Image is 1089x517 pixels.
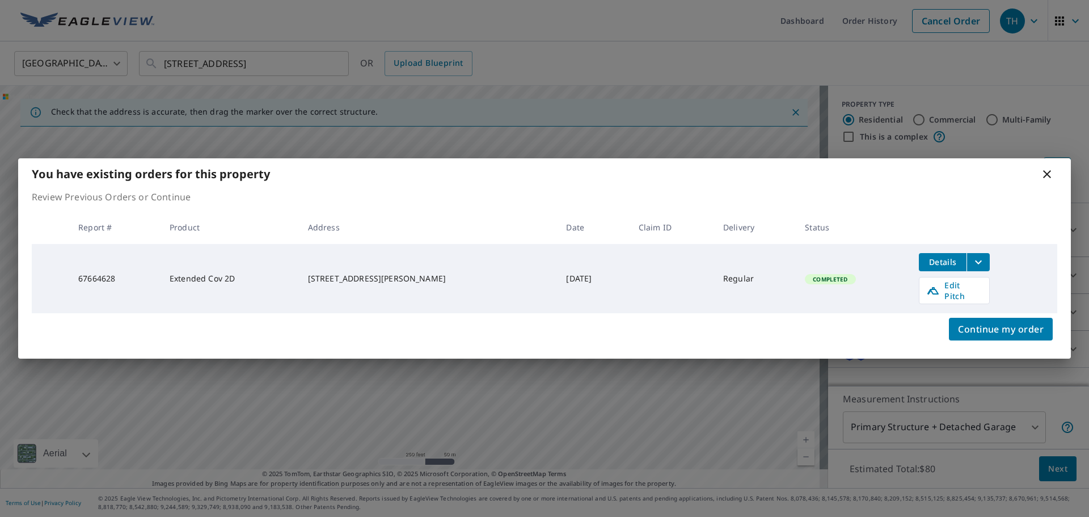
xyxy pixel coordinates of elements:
[299,211,558,244] th: Address
[926,280,982,301] span: Edit Pitch
[919,253,966,271] button: detailsBtn-67664628
[806,275,854,283] span: Completed
[714,244,796,313] td: Regular
[949,318,1053,341] button: Continue my order
[161,211,299,244] th: Product
[32,166,270,182] b: You have existing orders for this property
[630,211,714,244] th: Claim ID
[161,244,299,313] td: Extended Cov 2D
[966,253,990,271] button: filesDropdownBtn-67664628
[69,211,161,244] th: Report #
[714,211,796,244] th: Delivery
[69,244,161,313] td: 67664628
[557,244,629,313] td: [DATE]
[926,257,960,267] span: Details
[919,277,990,304] a: Edit Pitch
[958,321,1044,337] span: Continue my order
[557,211,629,244] th: Date
[32,190,1057,204] p: Review Previous Orders or Continue
[796,211,910,244] th: Status
[308,273,548,284] div: [STREET_ADDRESS][PERSON_NAME]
